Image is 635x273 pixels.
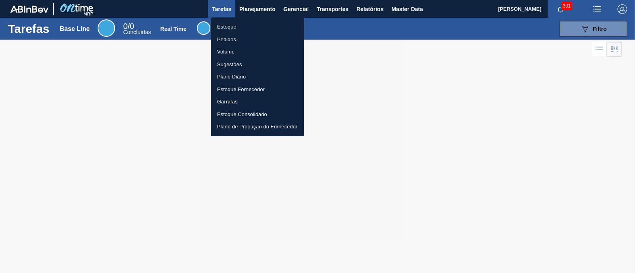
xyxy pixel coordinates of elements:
a: Estoque Consolidado [211,108,304,121]
a: Garrafas [211,95,304,108]
a: Plano de Produção do Fornecedor [211,120,304,133]
a: Plano Diário [211,71,304,83]
a: Volume [211,46,304,58]
a: Pedidos [211,33,304,46]
a: Sugestões [211,58,304,71]
a: Estoque [211,21,304,33]
a: Estoque Fornecedor [211,83,304,96]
